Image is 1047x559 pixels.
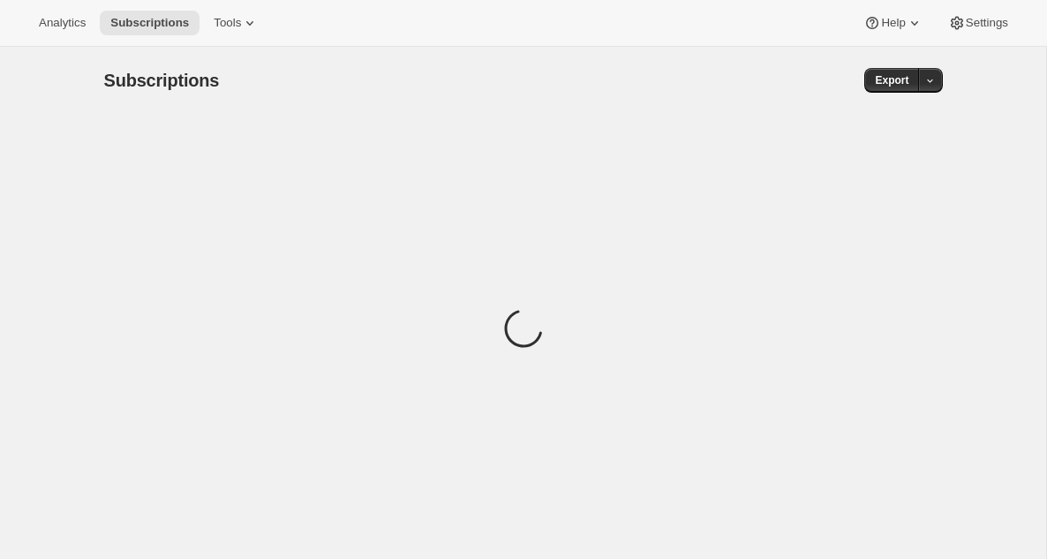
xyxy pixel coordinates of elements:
[104,71,220,90] span: Subscriptions
[100,11,200,35] button: Subscriptions
[875,73,908,87] span: Export
[938,11,1019,35] button: Settings
[966,16,1008,30] span: Settings
[214,16,241,30] span: Tools
[853,11,933,35] button: Help
[28,11,96,35] button: Analytics
[203,11,269,35] button: Tools
[110,16,189,30] span: Subscriptions
[881,16,905,30] span: Help
[39,16,86,30] span: Analytics
[864,68,919,93] button: Export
